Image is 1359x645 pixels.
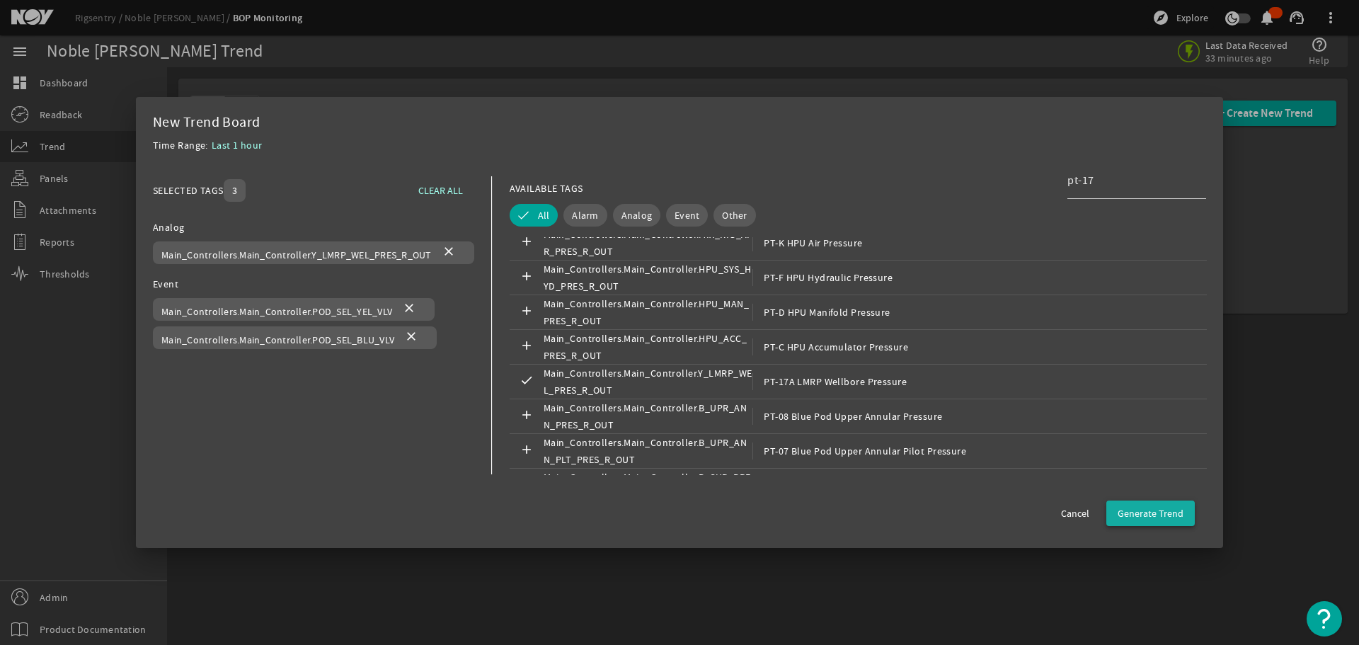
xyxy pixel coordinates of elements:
[544,365,752,399] span: Main_Controllers.Main_Controller.Y_LMRP_WEL_PRES_R_OUT
[544,434,752,468] span: Main_Controllers.Main_Controller.B_UPR_ANN_PLT_PRES_R_OUT
[518,373,535,390] mat-icon: check
[1050,501,1101,526] button: Cancel
[752,234,862,251] span: PT-K HPU Air Pressure
[161,249,432,261] span: Main_Controllers.Main_Controller.Y_LMRP_WEL_PRES_R_OUT
[232,183,237,198] span: 3
[518,338,535,355] mat-icon: add
[752,304,890,321] span: PT-D HPU Manifold Pressure
[153,114,1206,131] div: New Trend Board
[538,208,550,222] span: All
[518,443,535,460] mat-icon: add
[1067,172,1195,189] input: Search Tag Names
[518,269,535,286] mat-icon: add
[1061,506,1089,520] span: Cancel
[1118,506,1183,520] span: Generate Trend
[544,261,752,295] span: Main_Controllers.Main_Controller.HPU_SYS_HYD_PRES_R_OUT
[401,301,418,318] mat-icon: close
[1307,601,1342,637] button: Open Resource Center
[161,305,392,318] span: Main_Controllers.Main_Controller.POD_SEL_YEL_VLV
[722,208,747,222] span: Other
[212,139,263,152] span: Last 1 hour
[1106,501,1195,526] button: Generate Trend
[752,443,966,460] span: PT-07 Blue Pod Upper Annular Pilot Pressure
[153,275,474,292] div: Event
[518,304,535,321] mat-icon: add
[544,330,752,364] span: Main_Controllers.Main_Controller.HPU_ACC_PRES_R_OUT
[518,408,535,425] mat-icon: add
[572,208,598,222] span: Alarm
[418,182,463,199] span: CLEAR ALL
[675,208,699,222] span: Event
[621,208,653,222] span: Analog
[153,182,224,199] div: SELECTED TAGS
[544,399,752,433] span: Main_Controllers.Main_Controller.B_UPR_ANN_PRES_R_OUT
[440,244,457,261] mat-icon: close
[153,219,474,236] div: Analog
[544,295,752,329] span: Main_Controllers.Main_Controller.HPU_MAN_PRES_R_OUT
[752,408,942,425] span: PT-08 Blue Pod Upper Annular Pressure
[403,329,420,346] mat-icon: close
[518,234,535,251] mat-icon: add
[161,333,394,346] span: Main_Controllers.Main_Controller.POD_SEL_BLU_VLV
[510,180,583,197] div: AVAILABLE TAGS
[752,269,893,286] span: PT-F HPU Hydraulic Pressure
[752,373,907,390] span: PT-17A LMRP Wellbore Pressure
[544,469,752,503] span: Main_Controllers.Main_Controller.B_SUP_PRES_R_OUT
[752,338,908,355] span: PT-C HPU Accumulator Pressure
[153,137,212,162] div: Time Range:
[407,178,474,203] button: CLEAR ALL
[544,226,752,260] span: Main_Controllers.Main_Controller.MIX_RIG_AIR_PRES_R_OUT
